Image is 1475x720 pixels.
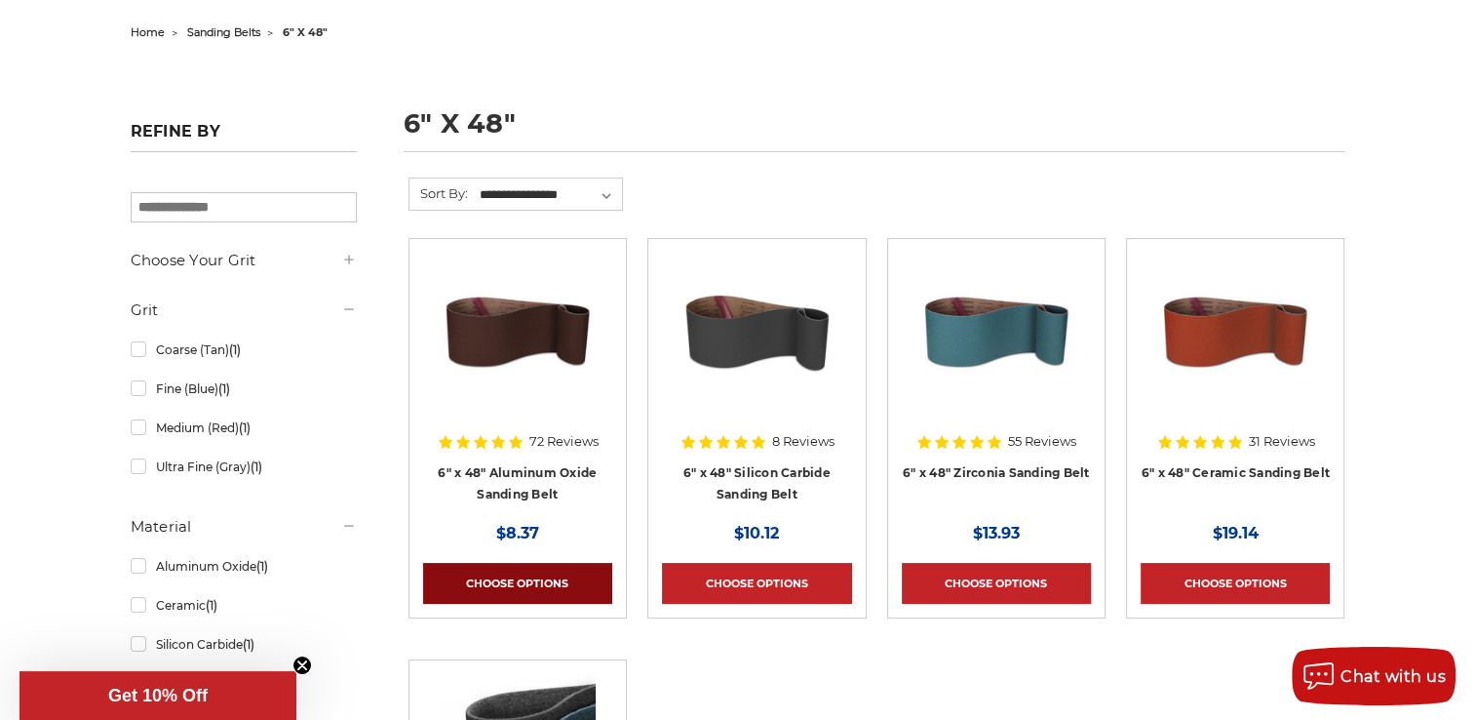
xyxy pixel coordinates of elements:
[131,588,357,622] a: Ceramic
[131,515,357,539] h5: Material
[1157,253,1313,409] img: 6" x 48" Ceramic Sanding Belt
[1008,435,1076,448] span: 55 Reviews
[662,253,851,442] a: 6" x 48" Silicon Carbide File Belt
[131,25,165,39] a: home
[423,563,612,604] a: Choose Options
[918,253,1074,409] img: 6" x 48" Zirconia Sanding Belt
[734,524,779,542] span: $10.12
[283,25,328,39] span: 6" x 48"
[973,524,1020,542] span: $13.93
[131,333,357,367] a: Coarse (Tan)
[205,598,216,613] span: (1)
[1292,647,1456,705] button: Chat with us
[131,249,357,272] h5: Choose Your Grit
[131,372,357,406] a: Fine (Blue)
[250,460,261,474] span: (1)
[187,25,260,39] a: sanding belts
[772,435,835,448] span: 8 Reviews
[131,627,357,661] a: Silicon Carbide
[1141,563,1330,604] a: Choose Options
[131,122,357,152] h5: Refine by
[255,559,267,574] span: (1)
[1142,465,1330,480] a: 6" x 48" Ceramic Sanding Belt
[242,637,253,652] span: (1)
[228,342,240,357] span: (1)
[902,253,1091,442] a: 6" x 48" Zirconia Sanding Belt
[409,179,468,208] label: Sort By:
[1340,667,1446,686] span: Chat with us
[1141,253,1330,442] a: 6" x 48" Ceramic Sanding Belt
[131,450,357,484] a: Ultra Fine (Gray)
[477,180,622,210] select: Sort By:
[238,420,250,435] span: (1)
[679,253,835,409] img: 6" x 48" Silicon Carbide File Belt
[1249,435,1315,448] span: 31 Reviews
[496,524,539,542] span: $8.37
[19,671,296,720] div: Get 10% OffClose teaser
[131,549,357,583] a: Aluminum Oxide
[404,110,1345,152] h1: 6" x 48"
[131,666,357,700] a: Surface Conditioning
[529,435,599,448] span: 72 Reviews
[903,465,1090,480] a: 6" x 48" Zirconia Sanding Belt
[438,465,597,502] a: 6" x 48" Aluminum Oxide Sanding Belt
[217,381,229,396] span: (1)
[292,656,312,675] button: Close teaser
[683,465,831,502] a: 6" x 48" Silicon Carbide Sanding Belt
[440,253,596,409] img: 6" x 48" Aluminum Oxide Sanding Belt
[902,563,1091,604] a: Choose Options
[131,411,357,445] a: Medium (Red)
[131,299,357,322] h5: Grit
[1213,524,1259,542] span: $19.14
[423,253,612,442] a: 6" x 48" Aluminum Oxide Sanding Belt
[108,686,208,705] span: Get 10% Off
[662,563,851,604] a: Choose Options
